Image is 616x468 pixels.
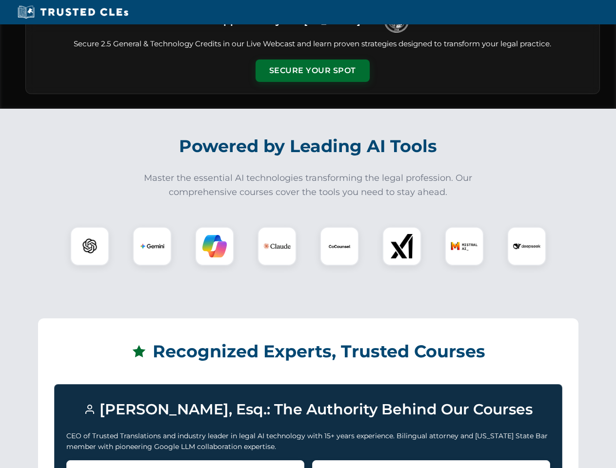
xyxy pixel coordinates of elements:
[133,227,172,266] div: Gemini
[66,396,550,423] h3: [PERSON_NAME], Esq.: The Authority Behind Our Courses
[320,227,359,266] div: CoCounsel
[195,227,234,266] div: Copilot
[66,430,550,452] p: CEO of Trusted Translations and industry leader in legal AI technology with 15+ years experience....
[382,227,421,266] div: xAI
[15,5,131,19] img: Trusted CLEs
[445,227,484,266] div: Mistral AI
[327,234,352,258] img: CoCounsel Logo
[138,171,479,199] p: Master the essential AI technologies transforming the legal profession. Our comprehensive courses...
[256,59,370,82] button: Secure Your Spot
[513,233,540,260] img: DeepSeek Logo
[38,39,588,50] p: Secure 2.5 General & Technology Credits in our Live Webcast and learn proven strategies designed ...
[202,234,227,258] img: Copilot Logo
[263,233,291,260] img: Claude Logo
[76,232,104,260] img: ChatGPT Logo
[70,227,109,266] div: ChatGPT
[507,227,546,266] div: DeepSeek
[390,234,414,258] img: xAI Logo
[38,129,578,163] h2: Powered by Leading AI Tools
[258,227,297,266] div: Claude
[140,234,164,258] img: Gemini Logo
[451,233,478,260] img: Mistral AI Logo
[54,334,562,369] h2: Recognized Experts, Trusted Courses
